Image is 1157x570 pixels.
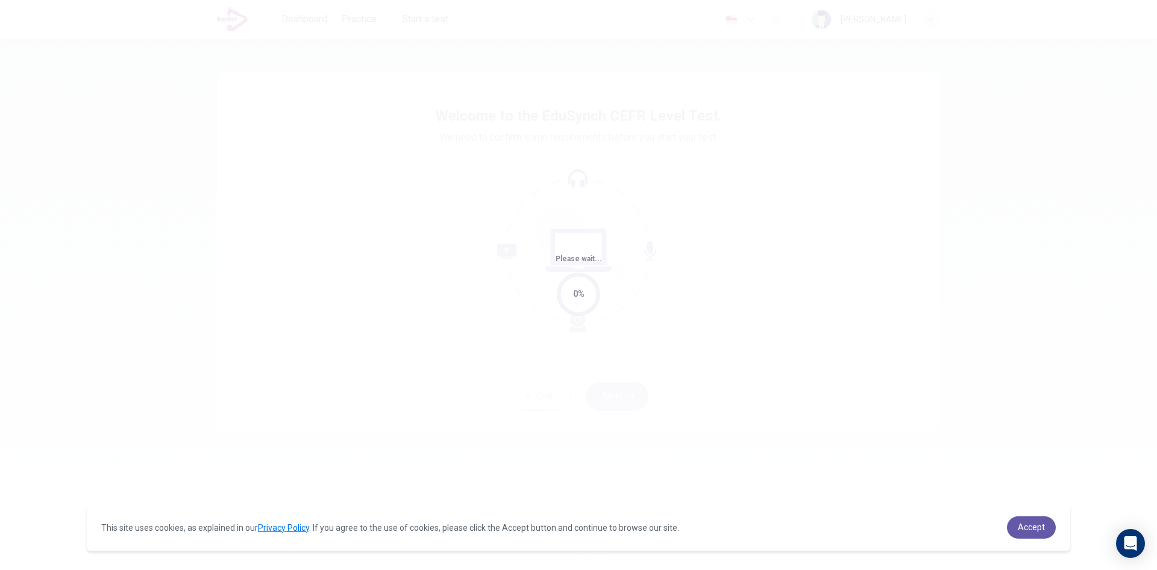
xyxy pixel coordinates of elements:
[573,287,585,301] div: 0%
[1007,516,1056,539] a: dismiss cookie message
[1018,522,1045,532] span: Accept
[1116,529,1145,558] div: Open Intercom Messenger
[258,523,309,533] a: Privacy Policy
[87,504,1070,551] div: cookieconsent
[101,523,679,533] span: This site uses cookies, as explained in our . If you agree to the use of cookies, please click th...
[556,255,602,263] span: Please wait...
